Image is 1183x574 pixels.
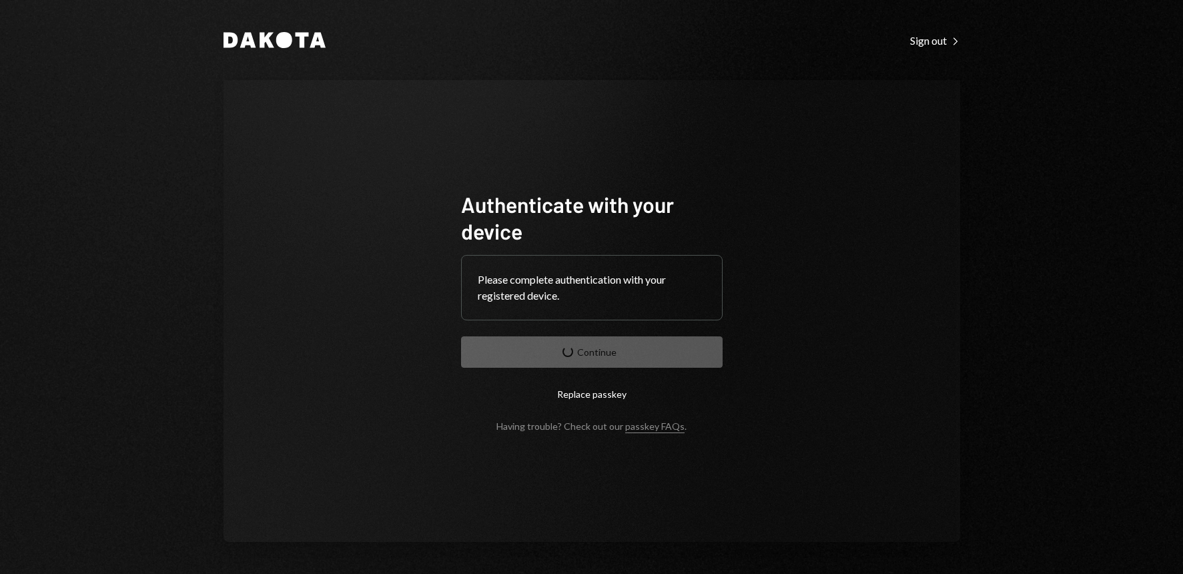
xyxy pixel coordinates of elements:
[625,420,685,433] a: passkey FAQs
[461,378,723,410] button: Replace passkey
[496,420,687,432] div: Having trouble? Check out our .
[478,272,706,304] div: Please complete authentication with your registered device.
[461,191,723,244] h1: Authenticate with your device
[910,34,960,47] div: Sign out
[910,33,960,47] a: Sign out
